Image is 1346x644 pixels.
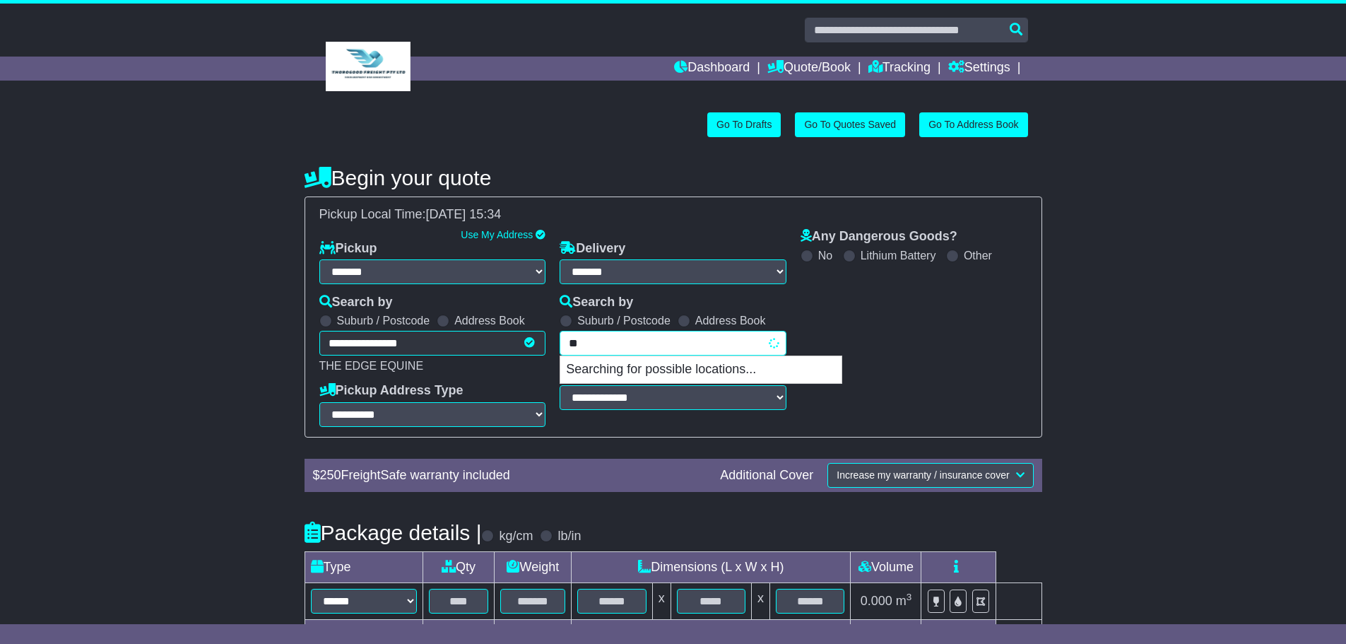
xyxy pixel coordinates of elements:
td: x [652,583,671,620]
td: Dimensions (L x W x H) [572,552,851,583]
label: Address Book [454,314,525,327]
a: Go To Drafts [707,112,781,137]
span: THE EDGE EQUINE [319,360,424,372]
sup: 3 [907,592,912,602]
a: Tracking [868,57,931,81]
h4: Package details | [305,521,482,544]
label: Address Book [695,314,766,327]
label: Pickup Address Type [319,383,464,399]
label: Search by [319,295,393,310]
td: Qty [423,552,495,583]
span: Increase my warranty / insurance cover [837,469,1009,481]
div: Additional Cover [713,468,820,484]
label: Suburb / Postcode [337,314,430,327]
td: Type [305,552,423,583]
label: Other [964,249,992,262]
label: Any Dangerous Goods? [801,229,957,245]
label: Pickup [319,241,377,257]
span: 0.000 [861,594,892,608]
label: Suburb / Postcode [577,314,671,327]
a: Go To Address Book [919,112,1027,137]
a: Go To Quotes Saved [795,112,905,137]
a: Quote/Book [767,57,851,81]
div: Pickup Local Time: [312,207,1034,223]
label: Lithium Battery [861,249,936,262]
span: m [896,594,912,608]
a: Use My Address [461,229,533,240]
a: Dashboard [674,57,750,81]
p: Searching for possible locations... [560,356,842,383]
label: kg/cm [499,529,533,544]
h4: Begin your quote [305,166,1042,189]
td: x [752,583,770,620]
span: [DATE] 15:34 [426,207,502,221]
button: Increase my warranty / insurance cover [827,463,1033,488]
label: lb/in [557,529,581,544]
label: No [818,249,832,262]
td: Volume [851,552,921,583]
td: Weight [495,552,572,583]
div: $ FreightSafe warranty included [306,468,714,484]
label: Search by [560,295,633,310]
a: Settings [948,57,1010,81]
span: 250 [320,468,341,482]
label: Delivery [560,241,625,257]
